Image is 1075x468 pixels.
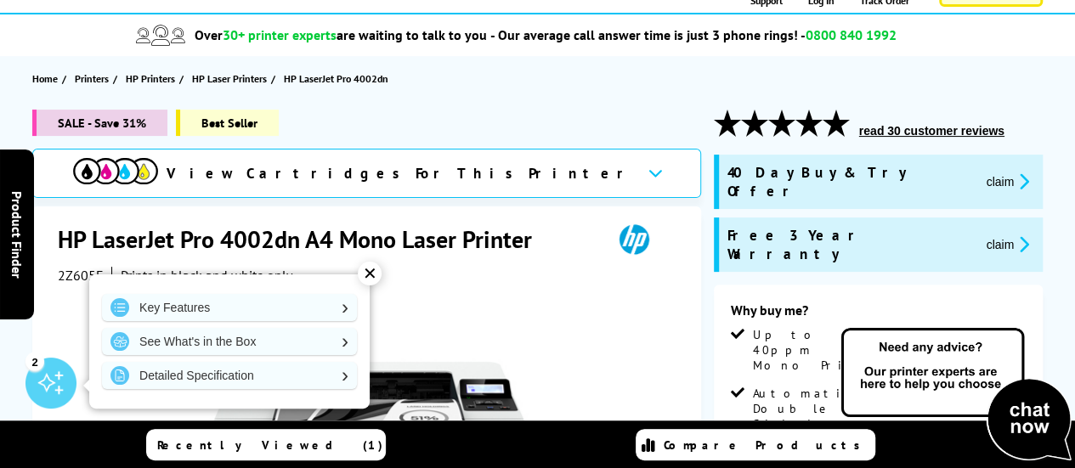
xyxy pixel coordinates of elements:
[664,437,869,453] span: Compare Products
[981,172,1034,191] button: promo-description
[223,26,337,43] span: 30+ printer experts
[32,70,58,87] span: Home
[58,223,549,255] h1: HP LaserJet Pro 4002dn A4 Mono Laser Printer
[854,123,1010,138] button: read 30 customer reviews
[837,325,1075,465] img: Open Live Chat window
[806,26,897,43] span: 0800 840 1992
[157,437,383,453] span: Recently Viewed (1)
[727,163,973,200] span: 40 Day Buy & Try Offer
[981,234,1034,254] button: promo-description
[32,70,62,87] a: Home
[25,352,44,370] div: 2
[753,386,875,447] span: Automatic Double Sided Printing
[32,110,167,136] span: SALE - Save 31%
[126,70,175,87] span: HP Printers
[727,226,973,263] span: Free 3 Year Warranty
[73,158,158,184] img: cmyk-icon.svg
[358,262,382,285] div: ✕
[75,70,113,87] a: Printers
[167,164,634,183] span: View Cartridges For This Printer
[8,190,25,278] span: Product Finder
[636,429,875,460] a: Compare Products
[595,223,673,255] img: HP
[58,267,103,284] span: 2Z605F
[176,110,279,136] span: Best Seller
[126,70,179,87] a: HP Printers
[192,70,267,87] span: HP Laser Printers
[146,429,386,460] a: Recently Viewed (1)
[75,70,109,87] span: Printers
[195,26,487,43] span: Over are waiting to talk to you
[490,26,897,43] span: - Our average call answer time is just 3 phone rings! -
[102,328,357,355] a: See What's in the Box
[102,294,357,321] a: Key Features
[284,72,388,85] span: HP LaserJet Pro 4002dn
[731,302,1026,327] div: Why buy me?
[192,70,271,87] a: HP Laser Printers
[753,327,875,373] span: Up to 40ppm Mono Print
[102,362,357,389] a: Detailed Specification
